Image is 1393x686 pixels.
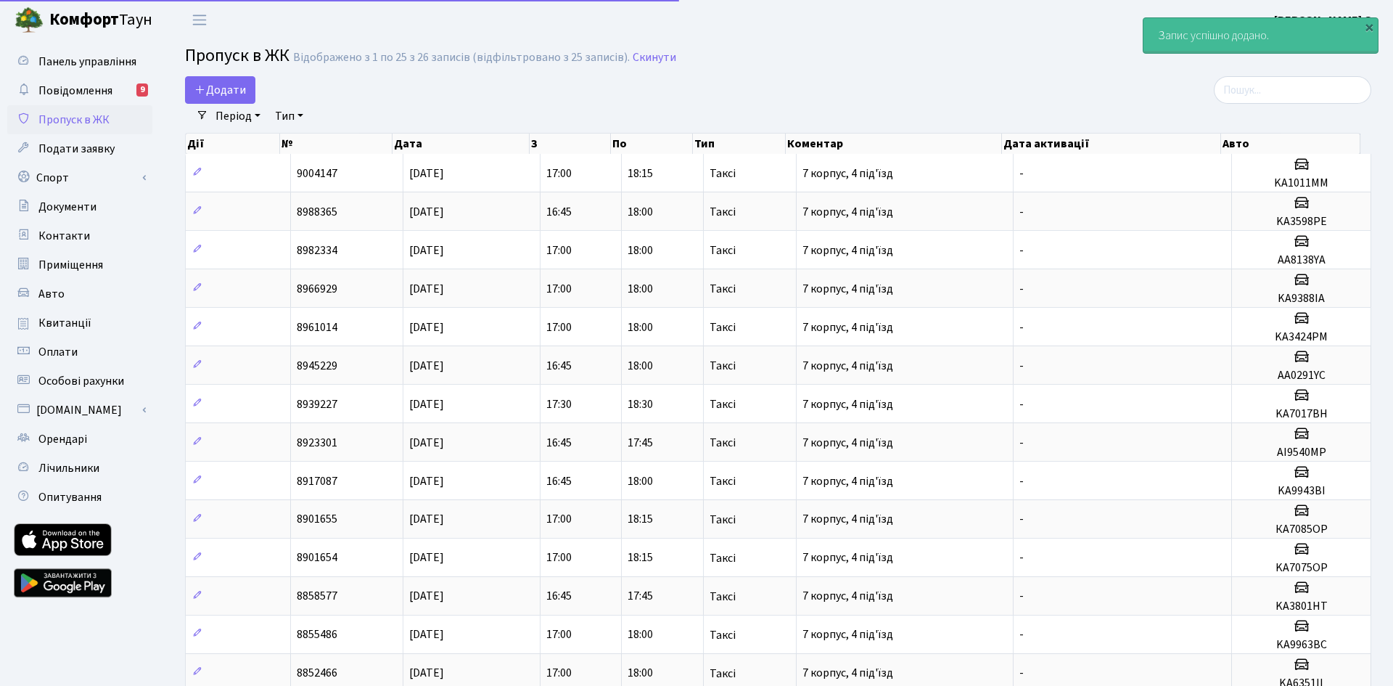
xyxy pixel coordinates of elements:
[802,550,893,566] span: 7 корпус, 4 під'їзд
[7,192,152,221] a: Документи
[38,257,103,273] span: Приміщення
[546,204,572,220] span: 16:45
[710,475,736,487] span: Таксі
[1238,330,1365,344] h5: KA3424PM
[802,281,893,297] span: 7 корпус, 4 під'їзд
[710,168,736,179] span: Таксі
[802,627,893,643] span: 7 корпус, 4 під'їзд
[7,221,152,250] a: Контакти
[38,344,78,360] span: Оплати
[530,134,612,154] th: З
[710,552,736,564] span: Таксі
[15,6,44,35] img: logo.png
[297,166,337,181] span: 9004147
[1238,446,1365,460] h5: AI9540MP
[293,51,630,65] div: Відображено з 1 по 25 з 26 записів (відфільтровано з 25 записів).
[38,489,102,505] span: Опитування
[7,338,152,367] a: Оплати
[409,627,444,643] span: [DATE]
[7,483,152,512] a: Опитування
[1019,435,1024,451] span: -
[1238,292,1365,306] h5: KA9388IA
[628,512,653,528] span: 18:15
[297,512,337,528] span: 8901655
[546,435,572,451] span: 16:45
[1362,20,1376,34] div: ×
[409,512,444,528] span: [DATE]
[297,589,337,605] span: 8858577
[628,435,653,451] span: 17:45
[409,358,444,374] span: [DATE]
[1019,396,1024,412] span: -
[194,82,246,98] span: Додати
[181,8,218,32] button: Переключити навігацію
[710,245,736,256] span: Таксі
[1019,666,1024,682] span: -
[38,199,96,215] span: Документи
[1143,18,1378,53] div: Запис успішно додано.
[38,141,115,157] span: Подати заявку
[628,473,653,489] span: 18:00
[38,373,124,389] span: Особові рахунки
[628,358,653,374] span: 18:00
[1238,638,1365,652] h5: KA9963BC
[628,589,653,605] span: 17:45
[802,166,893,181] span: 7 корпус, 4 під'їзд
[628,242,653,258] span: 18:00
[693,134,786,154] th: Тип
[628,627,653,643] span: 18:00
[1019,204,1024,220] span: -
[710,360,736,372] span: Таксі
[1238,523,1365,536] h5: КА7085ОР
[546,512,572,528] span: 17:00
[7,425,152,454] a: Орендарі
[409,589,444,605] span: [DATE]
[7,105,152,134] a: Пропуск в ЖК
[1019,589,1024,605] span: -
[38,54,136,70] span: Панель управління
[546,550,572,566] span: 17:00
[297,396,337,412] span: 8939227
[7,454,152,483] a: Лічильники
[7,367,152,396] a: Особові рахунки
[280,134,393,154] th: №
[409,204,444,220] span: [DATE]
[409,396,444,412] span: [DATE]
[7,47,152,76] a: Панель управління
[7,250,152,279] a: Приміщення
[38,228,90,244] span: Контакти
[1238,369,1365,383] h5: AA0291YC
[409,473,444,489] span: [DATE]
[297,319,337,335] span: 8961014
[1019,166,1024,181] span: -
[1238,600,1365,613] h5: KA3801HT
[710,437,736,449] span: Таксі
[1019,281,1024,297] span: -
[546,589,572,605] span: 16:45
[1238,215,1365,229] h5: KA3598PE
[297,627,337,643] span: 8855486
[710,591,736,603] span: Таксі
[802,319,893,335] span: 7 корпус, 4 під'їзд
[409,666,444,682] span: [DATE]
[628,396,653,412] span: 18:30
[7,309,152,338] a: Квитанції
[269,104,309,128] a: Тип
[546,281,572,297] span: 17:00
[185,43,289,68] span: Пропуск в ЖК
[628,666,653,682] span: 18:00
[628,166,653,181] span: 18:15
[802,473,893,489] span: 7 корпус, 4 під'їзд
[628,550,653,566] span: 18:15
[38,286,65,302] span: Авто
[710,668,736,679] span: Таксі
[1214,76,1371,104] input: Пошук...
[393,134,530,154] th: Дата
[49,8,152,33] span: Таун
[710,206,736,218] span: Таксі
[297,204,337,220] span: 8988365
[546,396,572,412] span: 17:30
[710,283,736,295] span: Таксі
[1019,319,1024,335] span: -
[633,51,676,65] a: Скинути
